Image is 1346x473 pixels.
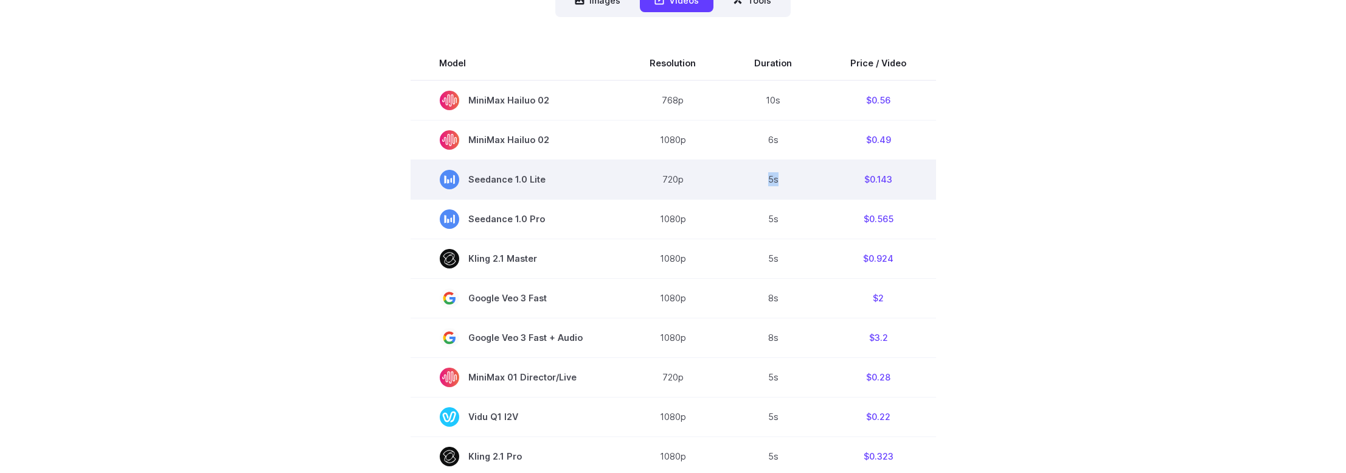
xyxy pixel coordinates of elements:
span: Google Veo 3 Fast [440,289,592,308]
td: 1080p [621,120,726,159]
td: 10s [726,80,822,121]
td: 5s [726,397,822,436]
td: $0.143 [822,159,936,199]
th: Model [411,46,621,80]
td: 720p [621,159,726,199]
td: 5s [726,199,822,239]
span: Google Veo 3 Fast + Audio [440,328,592,348]
td: 768p [621,80,726,121]
span: Vidu Q1 I2V [440,407,592,427]
span: Kling 2.1 Master [440,249,592,268]
td: 1080p [621,318,726,357]
span: MiniMax 01 Director/Live [440,368,592,387]
td: 1080p [621,239,726,278]
span: Seedance 1.0 Pro [440,209,592,229]
td: $3.2 [822,318,936,357]
td: $0.22 [822,397,936,436]
td: 5s [726,159,822,199]
span: MiniMax Hailuo 02 [440,130,592,150]
td: 5s [726,357,822,397]
td: 6s [726,120,822,159]
span: MiniMax Hailuo 02 [440,91,592,110]
td: $0.56 [822,80,936,121]
td: 1080p [621,199,726,239]
th: Resolution [621,46,726,80]
td: $0.565 [822,199,936,239]
td: 1080p [621,278,726,318]
th: Duration [726,46,822,80]
td: $0.28 [822,357,936,397]
td: 720p [621,357,726,397]
td: $0.924 [822,239,936,278]
td: 8s [726,318,822,357]
span: Seedance 1.0 Lite [440,170,592,189]
td: 1080p [621,397,726,436]
td: $0.49 [822,120,936,159]
td: 8s [726,278,822,318]
td: $2 [822,278,936,318]
td: 5s [726,239,822,278]
span: Kling 2.1 Pro [440,447,592,466]
th: Price / Video [822,46,936,80]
